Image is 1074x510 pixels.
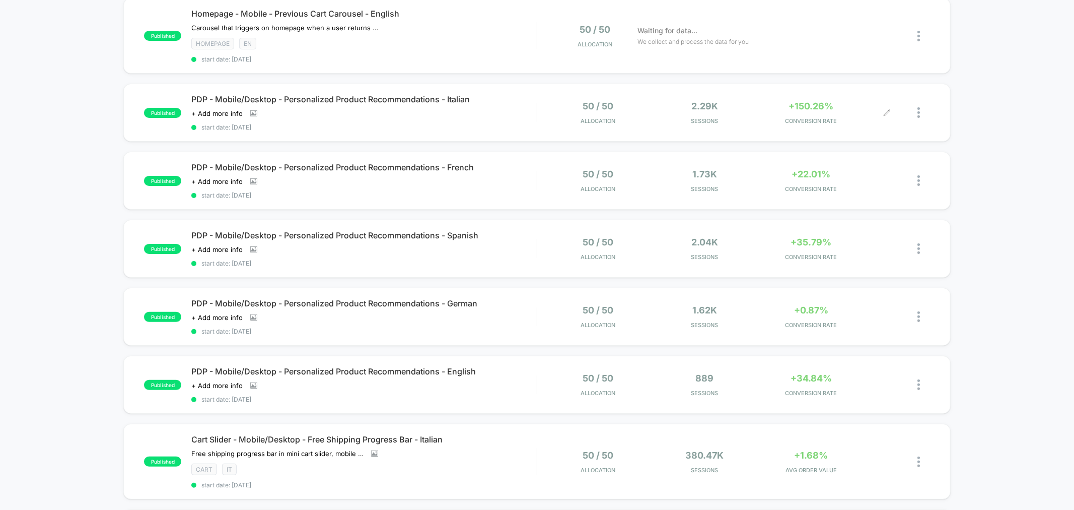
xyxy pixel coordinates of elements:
span: PDP - Mobile/Desktop - Personalized Product Recommendations - Italian [191,94,536,104]
span: +22.01% [792,169,831,179]
span: 380.47k [686,450,724,461]
span: Sessions [654,185,756,193]
span: CONVERSION RATE [760,390,862,397]
span: + Add more info [191,313,243,322]
span: start date: [DATE] [191,55,536,63]
img: close [917,457,920,467]
span: 2.29k [691,101,718,111]
span: start date: [DATE] [191,328,536,335]
span: Cart Slider - Mobile/Desktop - Free Shipping Progress Bar - Italian [191,434,536,444]
span: 50 / 50 [580,24,610,35]
span: Carousel that triggers on homepage when a user returns and their cart has more than 0 items in it... [191,24,378,32]
span: CONVERSION RATE [760,185,862,193]
span: +150.26% [789,101,834,111]
span: published [144,244,181,254]
span: start date: [DATE] [191,260,536,267]
span: Homepage - Mobile - Previous Cart Carousel - English [191,9,536,19]
span: PDP - Mobile/Desktop - Personalized Product Recommendations - German [191,298,536,308]
span: Sessions [654,322,756,329]
span: published [144,108,181,118]
span: 50 / 50 [583,237,614,247]
span: PDP - Mobile/Desktop - Personalized Product Recommendations - Spanish [191,230,536,240]
span: Allocation [578,41,612,48]
span: 1.73k [692,169,717,179]
span: IT [222,464,237,475]
span: Allocation [581,390,616,397]
span: Allocation [581,322,616,329]
span: Waiting for data... [637,25,697,36]
img: close [917,379,920,390]
span: Allocation [581,467,616,474]
img: close [917,175,920,186]
img: close [917,31,920,41]
span: published [144,31,181,41]
span: + Add more info [191,177,243,185]
span: +35.79% [791,237,832,247]
img: close [917,107,920,118]
span: CONVERSION RATE [760,253,862,261]
span: Sessions [654,390,756,397]
img: close [917,243,920,254]
span: 50 / 50 [583,373,614,384]
span: start date: [DATE] [191,481,536,489]
span: 889 [696,373,714,384]
span: Free shipping progress bar in mini cart slider, mobile only [191,450,364,458]
span: AVG ORDER VALUE [760,467,862,474]
span: published [144,176,181,186]
span: 2.04k [691,237,718,247]
span: 50 / 50 [583,101,614,111]
span: 50 / 50 [583,169,614,179]
span: published [144,312,181,322]
span: CART [191,464,217,475]
span: +34.84% [791,373,832,384]
span: start date: [DATE] [191,396,536,403]
span: 50 / 50 [583,305,614,315]
span: Sessions [654,253,756,261]
span: Sessions [654,117,756,124]
img: close [917,311,920,322]
span: Allocation [581,117,616,124]
span: + Add more info [191,109,243,117]
span: 50 / 50 [583,450,614,461]
span: HOMEPAGE [191,38,234,49]
span: Sessions [654,467,756,474]
span: 1.62k [692,305,717,315]
span: +1.68% [795,450,828,461]
span: CONVERSION RATE [760,322,862,329]
span: PDP - Mobile/Desktop - Personalized Product Recommendations - English [191,366,536,376]
span: We collect and process the data for you [637,37,749,46]
span: EN [239,38,256,49]
span: start date: [DATE] [191,192,536,199]
span: published [144,380,181,390]
span: + Add more info [191,381,243,390]
span: Allocation [581,253,616,261]
span: published [144,457,181,467]
span: +0.87% [794,305,828,315]
span: PDP - Mobile/Desktop - Personalized Product Recommendations - French [191,162,536,172]
span: Allocation [581,185,616,193]
span: + Add more info [191,245,243,253]
span: CONVERSION RATE [760,117,862,124]
span: start date: [DATE] [191,123,536,131]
